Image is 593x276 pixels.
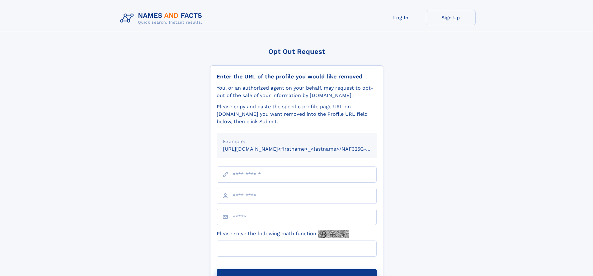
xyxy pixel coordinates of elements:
[217,84,377,99] div: You, or an authorized agent on your behalf, may request to opt-out of the sale of your informatio...
[223,138,370,145] div: Example:
[210,48,383,55] div: Opt Out Request
[223,146,388,152] small: [URL][DOMAIN_NAME]<firstname>_<lastname>/NAF325G-xxxxxxxx
[376,10,426,25] a: Log In
[217,73,377,80] div: Enter the URL of the profile you would like removed
[426,10,476,25] a: Sign Up
[217,103,377,125] div: Please copy and paste the specific profile page URL on [DOMAIN_NAME] you want removed into the Pr...
[118,10,207,27] img: Logo Names and Facts
[217,230,349,238] label: Please solve the following math function:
